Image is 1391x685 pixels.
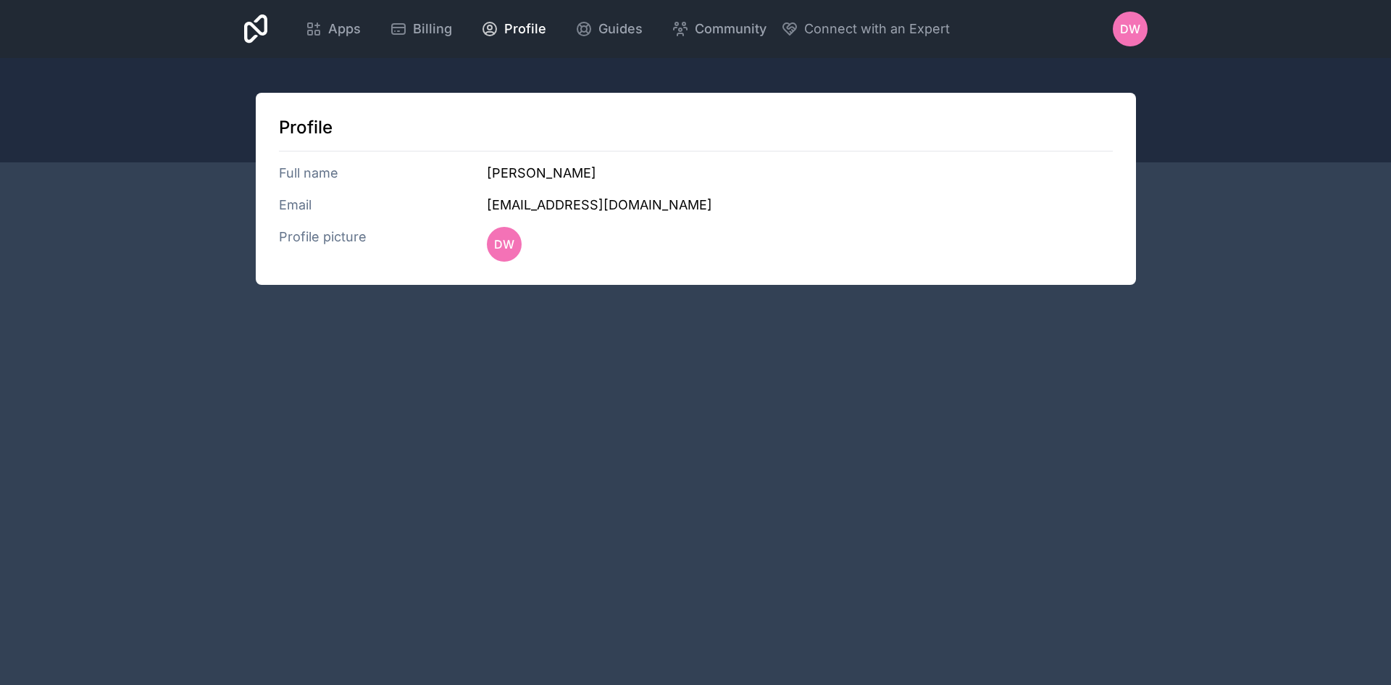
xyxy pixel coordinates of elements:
[279,116,1113,139] h1: Profile
[660,13,778,45] a: Community
[564,13,654,45] a: Guides
[293,13,372,45] a: Apps
[598,19,643,39] span: Guides
[413,19,452,39] span: Billing
[1120,20,1140,38] span: DW
[487,163,1112,183] h3: [PERSON_NAME]
[804,19,950,39] span: Connect with an Expert
[279,227,488,262] h3: Profile picture
[487,195,1112,215] h3: [EMAIL_ADDRESS][DOMAIN_NAME]
[279,195,488,215] h3: Email
[279,163,488,183] h3: Full name
[781,19,950,39] button: Connect with an Expert
[695,19,766,39] span: Community
[504,19,546,39] span: Profile
[494,236,514,253] span: DW
[378,13,464,45] a: Billing
[328,19,361,39] span: Apps
[469,13,558,45] a: Profile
